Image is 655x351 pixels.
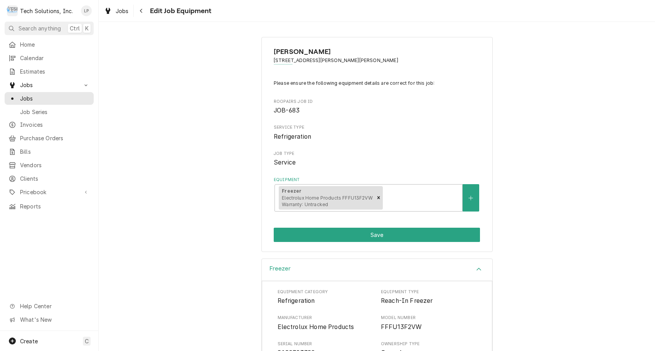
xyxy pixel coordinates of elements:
div: Client Information [274,47,480,70]
div: Equipment Category [278,289,373,306]
span: Serial Number [278,341,373,347]
span: K [85,24,89,32]
div: Tech Solutions, Inc.'s Avatar [7,5,18,16]
div: Button Group Row [274,228,480,242]
p: Please ensure the following equipment details are correct for this job: [274,80,480,87]
a: Bills [5,145,94,158]
a: Job Series [5,106,94,118]
span: Job Series [20,108,90,116]
span: Invoices [20,121,90,129]
a: Jobs [5,92,94,105]
span: C [85,337,89,345]
span: Jobs [116,7,129,15]
span: Reach-In Freezer [381,297,433,304]
span: Bills [20,148,90,156]
button: Save [274,228,480,242]
span: Equipment Type [381,289,477,295]
button: Accordion Details Expand Trigger [262,259,492,281]
span: Reports [20,202,90,210]
span: Equipment Type [381,296,477,306]
button: Create New Equipment [463,184,479,212]
div: Manufacturer [278,315,373,331]
a: Estimates [5,65,94,78]
a: Go to What's New [5,313,94,326]
span: Search anything [19,24,61,32]
span: Pricebook [20,188,78,196]
a: Calendar [5,52,94,64]
span: Service Type [274,124,480,131]
span: Jobs [20,81,78,89]
button: Navigate back [135,5,148,17]
button: Search anythingCtrlK [5,22,94,35]
div: Lisa Paschal's Avatar [81,5,92,16]
span: Name [274,47,480,57]
a: Jobs [101,5,132,17]
span: Job Type [274,151,480,157]
span: Address [274,57,480,64]
span: Roopairs Job ID [274,106,480,115]
div: T [7,5,18,16]
span: Equipment Category [278,289,373,295]
div: Model Number [381,315,477,331]
div: Button Group [274,228,480,242]
div: Roopairs Job ID [274,99,480,115]
span: Purchase Orders [20,134,90,142]
strong: Freezer [282,188,301,194]
span: FFFU13F2VW [381,323,422,331]
h3: Freezer [269,265,291,272]
div: Tech Solutions, Inc. [20,7,73,15]
div: LP [81,5,92,16]
span: Ctrl [70,24,80,32]
div: Equipment [274,177,480,212]
span: Equipment Category [278,296,373,306]
span: Vendors [20,161,90,169]
span: Refrigeration [274,133,311,140]
span: Model Number [381,315,477,321]
a: Vendors [5,159,94,171]
a: Reports [5,200,94,213]
span: Edit Job Equipment [148,6,212,16]
span: Service [274,159,296,166]
div: Job Type [274,151,480,167]
label: Equipment [274,177,480,183]
span: Estimates [20,67,90,76]
div: Remove [object Object] [374,186,383,210]
span: Electrolux Home Products FFFU13F2VW Warranty: Untracked [282,195,373,208]
span: Home [20,40,90,49]
a: Home [5,38,94,51]
span: Manufacturer [278,322,373,332]
div: Accordion Header [262,259,492,281]
a: Purchase Orders [5,132,94,144]
span: Create [20,338,38,344]
span: Electrolux Home Products [278,323,354,331]
a: Clients [5,172,94,185]
span: Roopairs Job ID [274,99,480,105]
a: Go to Help Center [5,300,94,312]
span: Manufacturer [278,315,373,321]
span: Calendar [20,54,90,62]
a: Invoices [5,118,94,131]
span: Model Number [381,322,477,332]
div: Job Equipment Summary Form [261,37,493,252]
span: Ownership Type [381,341,477,347]
span: JOB-683 [274,107,300,114]
span: Help Center [20,302,89,310]
svg: Create New Equipment [468,195,473,201]
a: Go to Jobs [5,79,94,91]
span: Refrigeration [278,297,315,304]
div: Job Equipment Summary [274,80,480,212]
span: Clients [20,175,90,183]
span: Job Type [274,158,480,167]
span: What's New [20,316,89,324]
span: Service Type [274,132,480,141]
a: Go to Pricebook [5,186,94,198]
div: Equipment Type [381,289,477,306]
div: Service Type [274,124,480,141]
span: Jobs [20,94,90,102]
